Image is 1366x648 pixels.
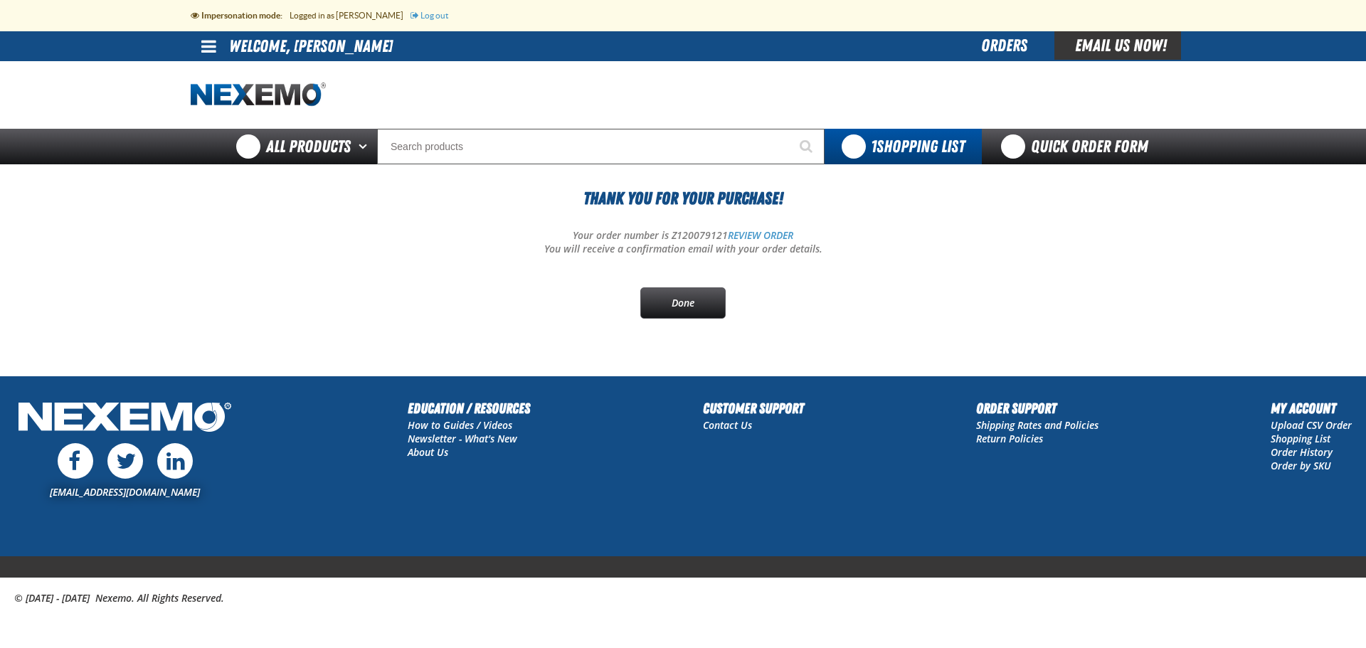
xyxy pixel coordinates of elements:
h1: Thank You For Your Purchase! [191,186,1175,211]
button: Open All Products pages [354,129,377,164]
button: You have 1 Shopping List. Open to view details [825,129,982,164]
a: Done [640,287,726,319]
a: [EMAIL_ADDRESS][DOMAIN_NAME] [50,485,200,499]
div: Email Us Now! [1054,31,1181,60]
li: Logged in as [PERSON_NAME] [290,3,411,28]
img: Nexemo logo [191,83,326,107]
span: All Products [266,134,351,159]
a: Order History [1271,445,1333,459]
a: Order by SKU [1271,459,1331,472]
img: Nexemo Logo [14,398,235,440]
p: Your order number is Z120079121 [191,229,1175,243]
a: REVIEW ORDER [728,228,793,242]
h2: My Account [1271,398,1352,419]
a: Contact Us [703,418,752,432]
a: About Us [408,445,448,459]
a: Shopping List [1271,432,1330,445]
a: How to Guides / Videos [408,418,512,432]
p: You will receive a confirmation email with your order details. [191,243,1175,256]
h2: Order Support [976,398,1098,419]
li: Welcome, [PERSON_NAME] [229,31,393,61]
button: Start Searching [789,129,825,164]
h2: Education / Resources [408,398,530,419]
a: Home [191,83,326,107]
a: Quick Order Form [982,129,1175,164]
input: Search [377,129,825,164]
a: Log out [411,11,448,20]
a: Shipping Rates and Policies [976,418,1098,432]
a: Return Policies [976,432,1043,445]
div: Orders [948,31,1054,60]
a: Newsletter - What's New [408,432,517,445]
h2: Customer Support [703,398,804,419]
span: Shopping List [871,137,965,156]
a: Upload CSV Order [1271,418,1352,432]
li: Impersonation mode: [191,3,290,28]
strong: 1 [871,137,877,156]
